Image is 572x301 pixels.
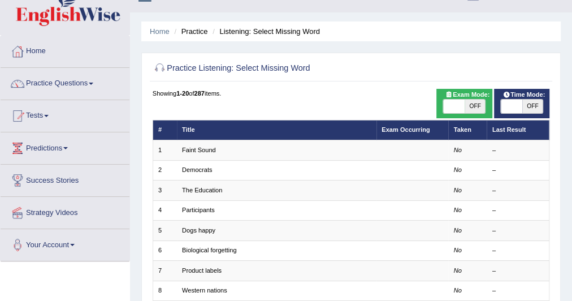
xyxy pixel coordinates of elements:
[454,207,462,213] em: No
[153,200,177,220] td: 4
[1,100,129,128] a: Tests
[492,186,544,195] div: –
[454,227,462,234] em: No
[492,226,544,235] div: –
[182,207,215,213] a: Participants
[177,120,376,140] th: Title
[492,266,544,276] div: –
[499,90,548,100] span: Time Mode:
[492,286,544,295] div: –
[382,126,430,133] a: Exam Occurring
[153,281,177,300] td: 8
[1,68,129,96] a: Practice Questions
[153,120,177,140] th: #
[1,132,129,161] a: Predictions
[492,166,544,175] div: –
[182,187,222,193] a: The Education
[210,26,320,37] li: Listening: Select Missing Word
[182,267,222,274] a: Product labels
[171,26,207,37] li: Practice
[176,90,189,97] b: 1-20
[1,165,129,193] a: Success Stories
[182,147,216,153] a: Faint Sound
[454,166,462,173] em: No
[454,287,462,294] em: No
[150,27,170,36] a: Home
[454,147,462,153] em: No
[153,89,550,98] div: Showing of items.
[487,120,549,140] th: Last Result
[1,36,129,64] a: Home
[436,89,492,118] div: Show exams occurring in exams
[465,100,486,113] span: OFF
[454,187,462,193] em: No
[153,61,399,76] h2: Practice Listening: Select Missing Word
[153,240,177,260] td: 6
[182,287,227,294] a: Western nations
[153,180,177,200] td: 3
[153,221,177,240] td: 5
[153,160,177,180] td: 2
[194,90,204,97] b: 287
[1,197,129,225] a: Strategy Videos
[522,100,543,113] span: OFF
[182,227,215,234] a: Dogs happy
[182,166,212,173] a: Democrats
[492,146,544,155] div: –
[454,247,462,253] em: No
[1,229,129,257] a: Your Account
[153,261,177,281] td: 7
[492,206,544,215] div: –
[441,90,493,100] span: Exam Mode:
[454,267,462,274] em: No
[448,120,487,140] th: Taken
[153,140,177,160] td: 1
[492,246,544,255] div: –
[182,247,236,253] a: Biological forgetting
